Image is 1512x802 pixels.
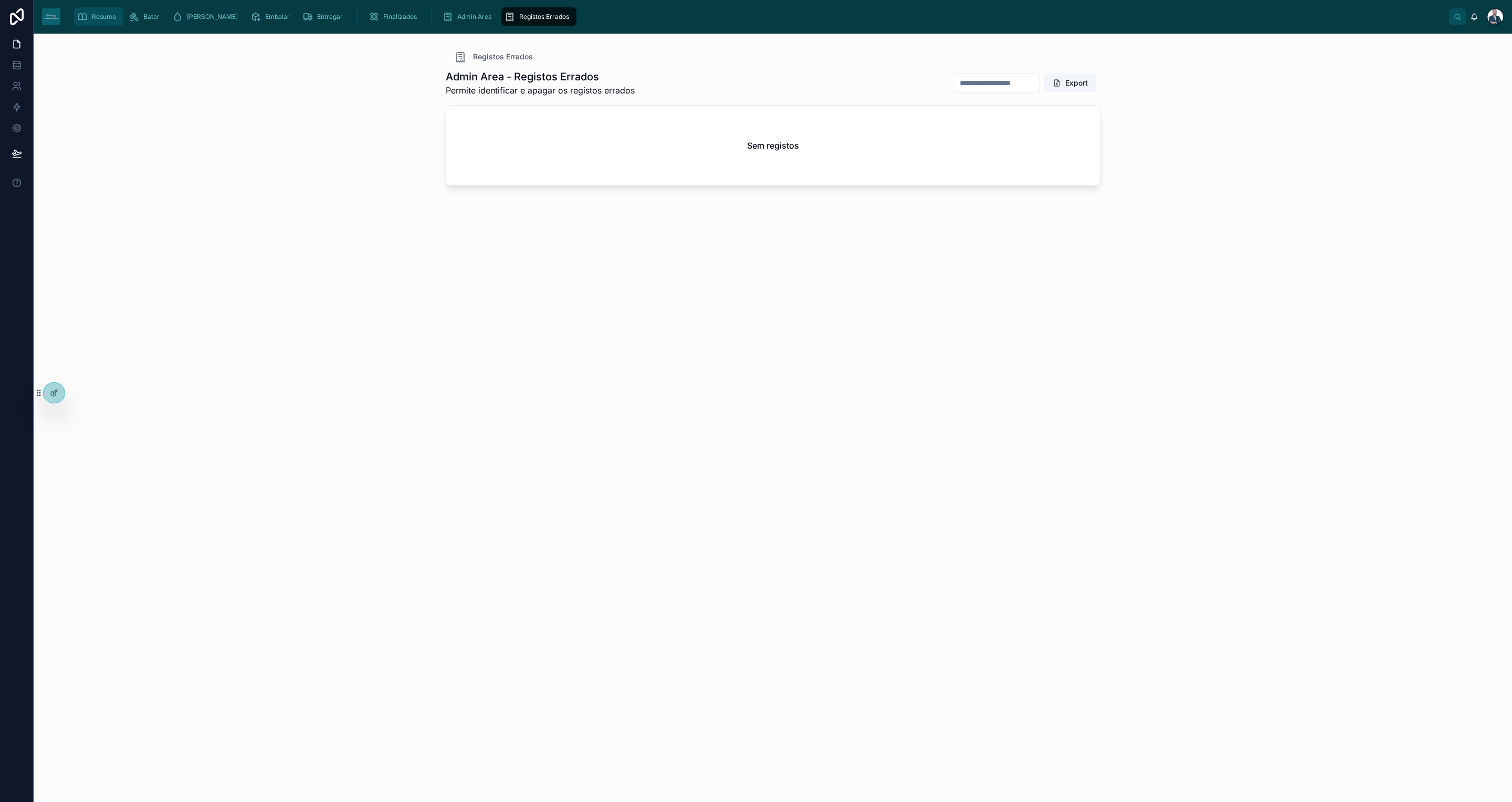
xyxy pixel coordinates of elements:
[457,13,492,21] span: Admin Area
[125,7,167,26] a: Bater
[74,7,123,26] a: Resumo
[439,7,499,26] a: Admin Area
[446,84,635,97] span: Permite identificar e apagar os registos errados
[42,8,60,25] img: App logo
[187,13,238,21] span: [PERSON_NAME]
[519,13,569,21] span: Registos Errados
[69,5,1449,28] div: scrollable content
[92,13,116,21] span: Resumo
[143,13,160,21] span: Bater
[473,51,533,62] span: Registos Errados
[454,50,533,63] a: Registos Errados
[365,7,424,26] a: Finalizados
[383,13,417,21] span: Finalizados
[747,139,799,152] h2: Sem registos
[247,7,297,26] a: Embalar
[265,13,290,21] span: Embalar
[299,7,350,26] a: Entregar
[446,69,635,84] h1: Admin Area - Registos Errados
[317,13,343,21] span: Entregar
[169,7,245,26] a: [PERSON_NAME]
[1044,74,1096,92] button: Export
[501,7,576,26] a: Registos Errados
